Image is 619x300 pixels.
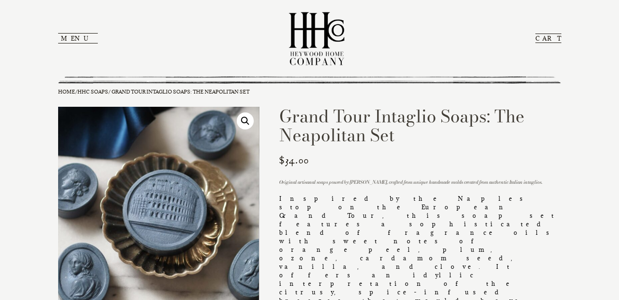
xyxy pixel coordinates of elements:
nav: Breadcrumb [58,88,561,95]
a: View full-screen image gallery [237,112,254,129]
span: $ [279,154,284,167]
h1: Grand Tour Intaglio Soaps: The Neapolitan Set [279,107,561,145]
bdi: 34.00 [279,154,309,167]
a: CART [535,34,561,43]
img: Heywood Home Company [281,5,352,72]
button: Menu [58,33,98,43]
a: Home [58,88,75,95]
em: Original artisanal soaps poured by [PERSON_NAME], crafted from unique handmade molds created from... [279,179,542,186]
a: HHC Soaps [77,88,108,95]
